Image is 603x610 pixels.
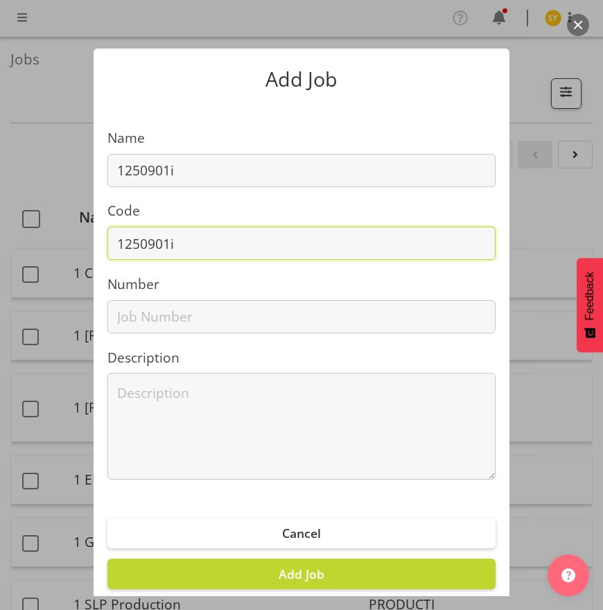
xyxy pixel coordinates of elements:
[584,272,596,320] span: Feedback
[107,300,496,333] input: Job Number
[282,525,321,541] span: Cancel
[107,227,496,260] input: Job Code
[107,128,496,148] label: Name
[107,201,496,221] label: Code
[107,69,496,89] p: Add Job
[561,568,575,582] img: help-xxl-2.png
[279,566,324,582] span: Add Job
[577,258,603,352] button: Feedback - Show survey
[107,518,496,548] button: Cancel
[107,559,496,589] button: Add Job
[107,348,496,368] label: Description
[107,274,496,295] label: Number
[107,154,496,187] input: Job Name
